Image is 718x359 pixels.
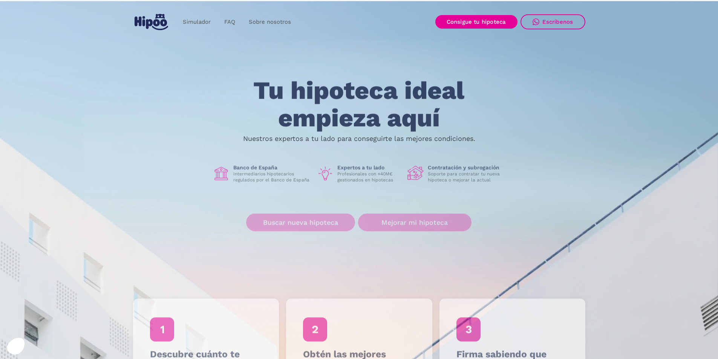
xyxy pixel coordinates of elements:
h1: Expertos a tu lado [337,164,401,171]
div: Escríbenos [542,18,573,25]
a: Sobre nosotros [242,15,298,29]
h1: Contratación y subrogación [428,164,505,171]
p: Nuestros expertos a tu lado para conseguirte las mejores condiciones. [243,136,475,142]
p: Profesionales con +40M€ gestionados en hipotecas [337,171,401,183]
a: Buscar nueva hipoteca [246,214,355,231]
h1: Banco de España [233,164,311,171]
a: Escríbenos [521,14,585,29]
a: FAQ [217,15,242,29]
h1: Tu hipoteca ideal empieza aquí [216,77,502,132]
a: home [133,11,170,33]
a: Simulador [176,15,217,29]
a: Mejorar mi hipoteca [358,214,472,231]
p: Soporte para contratar tu nueva hipoteca o mejorar la actual [428,171,505,183]
p: Intermediarios hipotecarios regulados por el Banco de España [233,171,311,183]
a: Consigue tu hipoteca [435,15,517,29]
